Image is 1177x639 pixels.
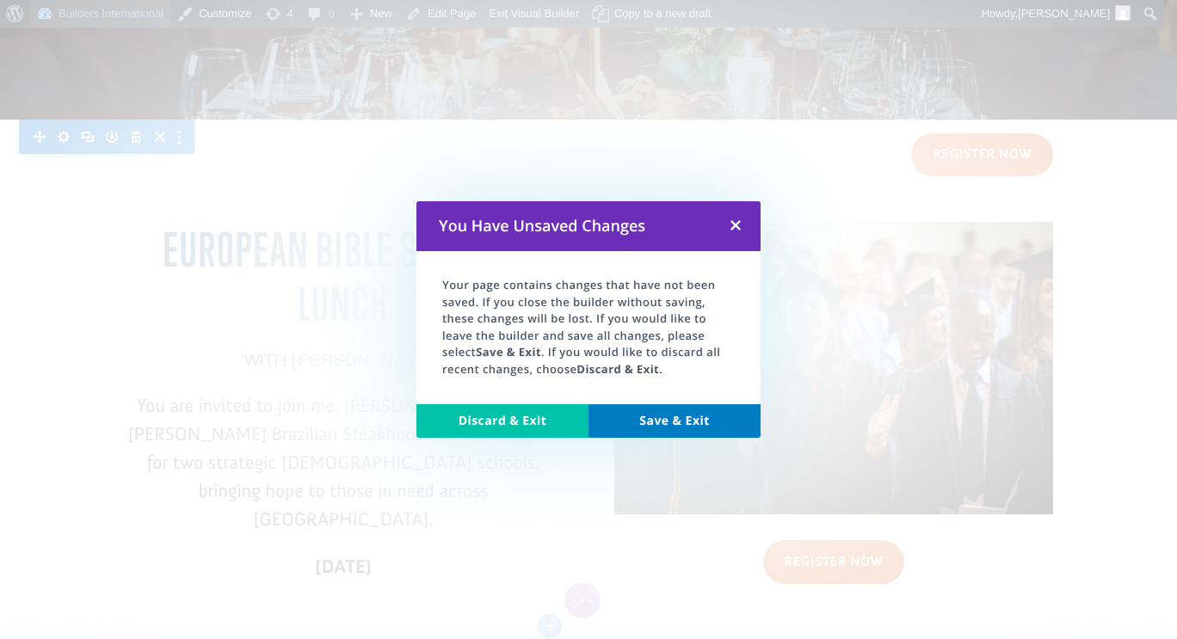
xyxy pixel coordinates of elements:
[31,36,45,50] img: emoji partyFace
[31,17,237,52] div: [PERSON_NAME] donated $100
[439,219,726,234] h3: You Have Unsaved Changes
[416,404,588,439] a: Discard & Exit
[31,69,43,81] img: US.png
[243,34,320,65] button: Donate
[46,69,232,81] span: [PERSON_NAME] , [GEOGRAPHIC_DATA]
[476,344,541,359] strong: Save & Exit
[588,404,761,439] a: Save & Exit
[31,53,237,65] div: to
[442,277,735,378] p: Your page contains changes that have not been saved. If you close the builder without saving, the...
[40,52,324,65] strong: [GEOGRAPHIC_DATA]: Restoration [DEMOGRAPHIC_DATA]
[576,361,659,377] strong: Discard & Exit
